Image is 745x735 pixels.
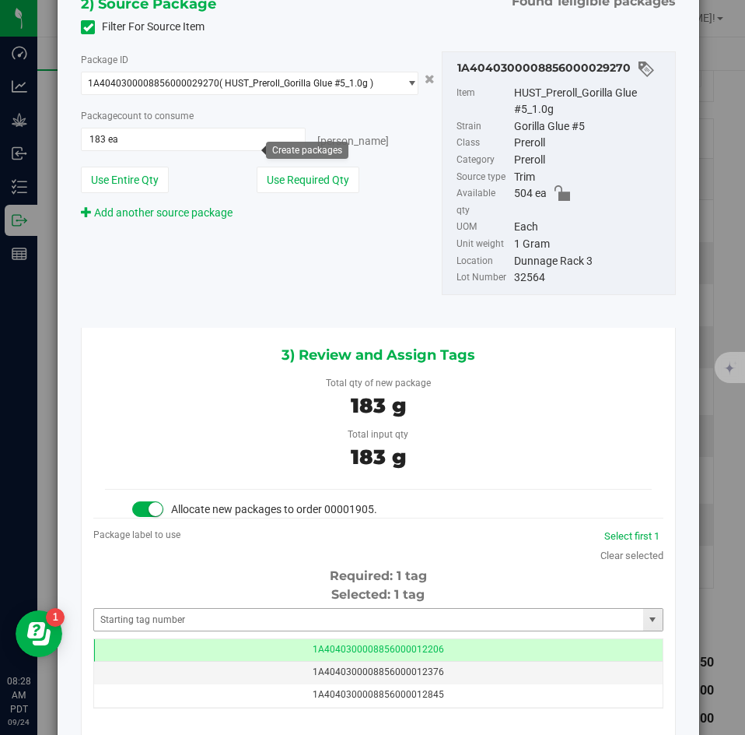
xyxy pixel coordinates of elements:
[351,393,406,418] span: 183 g
[456,152,510,169] label: Category
[219,78,373,89] span: ( HUST_Preroll_Gorilla Glue #5_1.0g )
[456,236,510,253] label: Unit weight
[81,19,205,35] label: Filter For Source Item
[514,152,668,169] div: Preroll
[351,445,406,469] span: 183 g
[456,118,510,135] label: Strain
[514,219,668,236] div: Each
[313,644,444,655] span: 1A4040300008856000012206
[348,429,408,440] span: Total input qty
[514,135,668,152] div: Preroll
[514,253,668,270] div: Dunnage Rack 3
[81,167,169,193] button: Use Entire Qty
[456,169,510,186] label: Source type
[643,609,663,631] span: select
[171,503,377,515] span: Allocate new packages to order 00001905.
[600,550,663,561] a: Clear selected
[313,666,444,677] span: 1A4040300008856000012376
[456,85,510,118] label: Item
[81,55,128,65] span: Package ID
[93,529,180,540] span: Package label to use
[456,253,510,270] label: Location
[81,206,233,219] a: Add another source package
[456,185,510,219] label: Available qty
[313,689,444,700] span: 1A4040300008856000012845
[604,530,659,542] a: Select first 1
[46,608,65,627] iframe: Resource center unread badge
[456,219,510,236] label: UOM
[272,145,342,156] div: Create packages
[514,236,668,253] div: 1 Gram
[514,169,668,186] div: Trim
[331,587,425,602] span: Selected: 1 tag
[514,118,668,135] div: Gorilla Glue #5
[88,78,219,89] span: 1A4040300008856000029270
[282,343,475,367] span: 3) Review and Assign Tags
[456,135,510,152] label: Class
[398,72,418,94] span: select
[81,111,194,121] span: Package to consume
[82,128,305,150] input: 183 ea
[16,610,62,657] iframe: Resource center
[317,135,389,147] span: [PERSON_NAME]
[420,68,439,90] button: Cancel button
[117,111,142,121] span: count
[514,269,668,287] div: 32564
[326,378,431,389] span: Total qty of new package
[457,60,667,79] div: 1A4040300008856000029270
[514,85,668,118] div: HUST_Preroll_Gorilla Glue #5_1.0g
[257,167,359,193] button: Use Required Qty
[330,568,427,583] span: Required: 1 tag
[456,269,510,287] label: Lot Number
[514,185,547,219] span: 504 ea
[94,609,643,631] input: Starting tag number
